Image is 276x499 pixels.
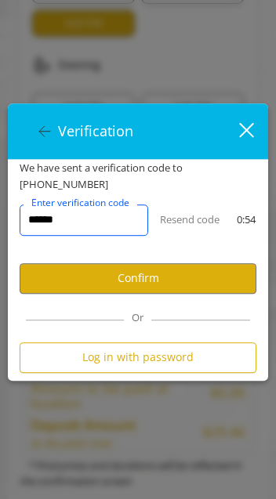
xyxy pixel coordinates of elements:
[20,342,256,373] button: Log in with password
[237,121,268,141] button: close dialog
[160,212,220,228] button: Resend code
[20,263,256,294] button: Confirm
[58,121,133,140] span: Verification
[20,204,148,236] input: verificationCodeText
[24,195,137,210] label: Enter verification code
[124,310,151,324] span: Or
[8,160,268,193] div: We have sent a verification code to [PHONE_NUMBER]
[225,212,268,228] div: 0:54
